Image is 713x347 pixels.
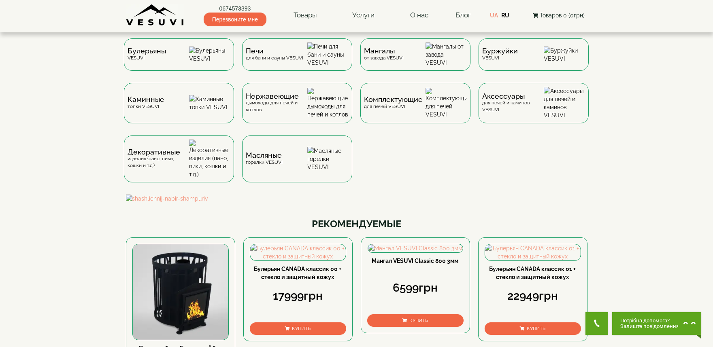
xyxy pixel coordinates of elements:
[367,280,464,296] div: 6599грн
[238,83,356,135] a: Нержавеющиедымоходы для печей и котлов Нержавеющие дымоходы для печей и котлов
[189,95,230,111] img: Каминные топки VESUVI
[527,326,545,331] span: Купить
[246,48,304,54] span: Печи
[620,318,679,324] span: Потрібна допомога?
[307,88,348,118] img: Нержавеющие дымоходы для печей и котлов
[585,312,608,335] button: Get Call button
[364,96,423,110] div: для печей VESUVI
[475,38,593,83] a: БуржуйкиVESUVI Буржуйки VESUVI
[540,12,585,19] span: Товаров 0 (0грн)
[485,244,581,260] img: Булерьян CANADA классик 01 + стекло и защитный кожух
[490,266,576,280] a: Булерьян CANADA классик 01 + стекло и защитный кожух
[246,93,307,113] div: дымоходы для печей и котлов
[128,48,166,54] span: Булерьяны
[246,152,283,165] div: горелки VESUVI
[455,11,471,19] a: Блог
[485,288,581,304] div: 22949грн
[409,317,428,323] span: Купить
[530,11,587,20] button: Товаров 0 (0грн)
[133,244,228,340] img: Печь для бани Бочка 15 м³ без выноса, дверка 315*315, со стеклом
[120,135,238,195] a: Декоративныеизделия (пано, пики, кошки и т.д.) Декоративные изделия (пано, пики, кошки и т.д.)
[204,13,266,26] span: Перезвоните мне
[490,12,498,19] a: UA
[292,326,311,331] span: Купить
[612,312,701,335] button: Chat button
[426,88,466,118] img: Комплектующие для печей VESUVI
[238,38,356,83] a: Печидля бани и сауны VESUVI Печи для бани и сауны VESUVI
[356,83,475,135] a: Комплектующиедля печей VESUVI Комплектующие для печей VESUVI
[402,6,436,25] a: О нас
[128,96,165,110] div: топки VESUVI
[246,152,283,159] span: Масляные
[483,48,518,54] span: Буржуйки
[372,258,459,264] a: Мангал VESUVI Classic 800 3мм
[364,48,404,61] div: от завода VESUVI
[189,140,230,178] img: Декоративные изделия (пано, пики, кошки и т.д.)
[128,149,189,169] div: изделия (пано, пики, кошки и т.д.)
[307,42,348,67] img: Печи для бани и сауны VESUVI
[307,147,348,171] img: Масляные горелки VESUVI
[364,96,423,103] span: Комплектующие
[544,87,585,119] img: Аксессуары для печей и каминов VESUVI
[426,42,466,67] img: Мангалы от завода VESUVI
[344,6,383,25] a: Услуги
[485,322,581,335] button: Купить
[254,266,342,280] a: Булерьян CANADA классик 00 + стекло и защитный кожух
[246,93,307,99] span: Нержавеющие
[483,93,544,113] div: для печей и каминов VESUVI
[501,12,509,19] a: RU
[368,244,463,252] img: Мангал VESUVI Classic 800 3мм
[367,314,464,327] button: Купить
[250,288,346,304] div: 17999грн
[250,244,346,260] img: Булерьян CANADA классик 00 + стекло и защитный кожух
[128,96,165,103] span: Каминные
[356,38,475,83] a: Мангалыот завода VESUVI Мангалы от завода VESUVI
[126,4,185,26] img: Завод VESUVI
[620,324,679,329] span: Залиште повідомлення
[238,135,356,195] a: Масляныегорелки VESUVI Масляные горелки VESUVI
[544,47,585,63] img: Буржуйки VESUVI
[204,4,266,13] a: 0674573393
[285,6,325,25] a: Товары
[364,48,404,54] span: Мангалы
[128,48,166,61] div: VESUVI
[126,195,587,203] img: shashlichnij-nabir-shampuriv
[483,93,544,99] span: Аксессуары
[120,38,238,83] a: БулерьяныVESUVI Булерьяны VESUVI
[475,83,593,135] a: Аксессуарыдля печей и каминов VESUVI Аксессуары для печей и каминов VESUVI
[128,149,189,155] span: Декоративные
[189,47,230,63] img: Булерьяны VESUVI
[120,83,238,135] a: Каминныетопки VESUVI Каминные топки VESUVI
[250,322,346,335] button: Купить
[246,48,304,61] div: для бани и сауны VESUVI
[483,48,518,61] div: VESUVI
